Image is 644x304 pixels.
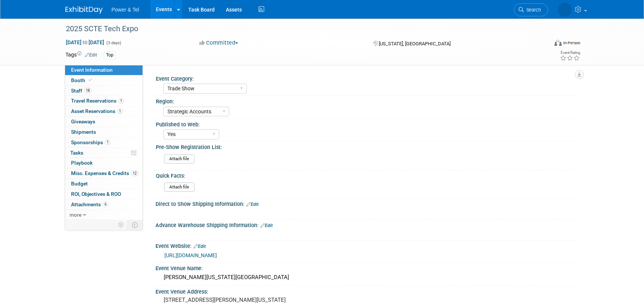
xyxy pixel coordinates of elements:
[103,201,108,207] span: 6
[156,142,576,151] div: Pre-Show Registration List:
[65,148,142,158] a: Tasks
[65,127,142,137] a: Shipments
[65,106,142,116] a: Asset Reservations1
[156,220,579,229] div: Advance Warehouse Shipping Information:
[560,51,580,55] div: Event Rating
[81,39,89,45] span: to
[65,200,142,210] a: Attachments6
[65,51,97,59] td: Tags
[65,6,103,14] img: ExhibitDay
[89,78,92,82] i: Booth reservation complete
[71,77,94,83] span: Booth
[115,220,128,230] td: Personalize Event Tab Strip
[156,73,576,83] div: Event Category:
[71,181,88,187] span: Budget
[65,210,142,220] a: more
[65,39,105,46] span: [DATE] [DATE]
[84,88,92,93] span: 18
[104,51,116,59] div: Top
[71,201,108,207] span: Attachments
[156,198,579,208] div: Direct to Show Shipping Information:
[127,220,142,230] td: Toggle Event Tabs
[65,158,142,168] a: Playbook
[65,96,142,106] a: Travel Reservations1
[65,189,142,199] a: ROI, Objectives & ROO
[117,109,123,114] span: 1
[71,139,110,145] span: Sponsorships
[71,108,123,114] span: Asset Reservations
[63,22,537,36] div: 2025 SCTE Tech Expo
[156,240,579,250] div: Event Website:
[65,75,142,85] a: Booth
[161,272,573,283] div: [PERSON_NAME][US_STATE][GEOGRAPHIC_DATA]
[379,41,451,46] span: [US_STATE], [GEOGRAPHIC_DATA]
[71,191,121,197] span: ROI, Objectives & ROO
[71,170,138,176] span: Misc. Expenses & Credits
[156,263,579,272] div: Event Venue Name:
[71,119,95,124] span: Giveaways
[193,244,206,249] a: Edit
[164,297,324,303] pre: [STREET_ADDRESS][PERSON_NAME][US_STATE]
[65,65,142,75] a: Event Information
[71,129,96,135] span: Shipments
[554,40,562,46] img: Format-Inperson.png
[71,160,93,166] span: Playbook
[118,98,124,104] span: 1
[65,168,142,178] a: Misc. Expenses & Credits12
[558,3,572,17] img: Sabrina Williams
[65,179,142,189] a: Budget
[70,212,81,218] span: more
[156,96,576,105] div: Region:
[504,39,581,50] div: Event Format
[65,138,142,148] a: Sponsorships1
[112,7,139,13] span: Power & Tel
[156,286,579,295] div: Event Venue Address:
[71,88,92,94] span: Staff
[164,252,217,258] a: [URL][DOMAIN_NAME]
[71,67,113,73] span: Event Information
[197,39,241,47] button: Committed
[85,52,97,58] a: Edit
[71,98,124,104] span: Travel Reservations
[65,117,142,127] a: Giveaways
[246,202,259,207] a: Edit
[105,139,110,145] span: 1
[260,223,273,228] a: Edit
[106,41,121,45] span: (3 days)
[563,40,580,46] div: In-Person
[524,7,541,13] span: Search
[131,171,138,176] span: 12
[70,150,83,156] span: Tasks
[514,3,548,16] a: Search
[156,170,576,180] div: Quick Facts:
[156,119,576,128] div: Published to Web:
[65,86,142,96] a: Staff18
